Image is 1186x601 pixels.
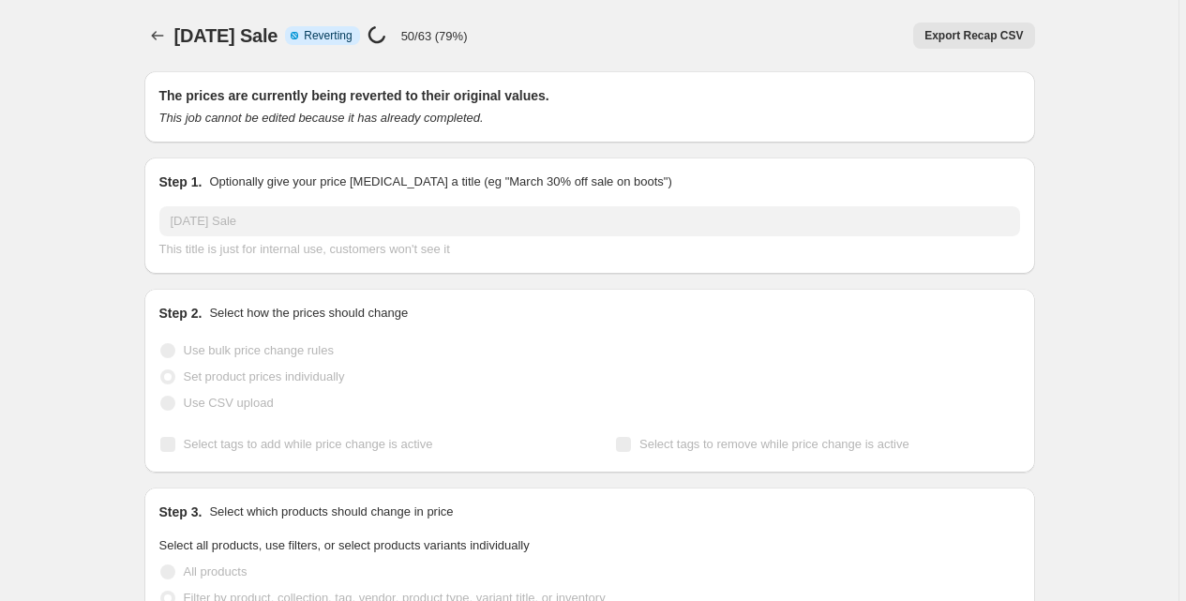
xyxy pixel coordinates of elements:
h2: The prices are currently being reverted to their original values. [159,86,1020,105]
span: [DATE] Sale [174,25,278,46]
p: Optionally give your price [MEDICAL_DATA] a title (eg "March 30% off sale on boots") [209,173,671,191]
span: Select tags to add while price change is active [184,437,433,451]
span: Reverting [304,28,352,43]
span: Use bulk price change rules [184,343,334,357]
span: Set product prices individually [184,369,345,383]
p: 50/63 (79%) [401,29,468,43]
h2: Step 3. [159,503,203,521]
button: Price change jobs [144,23,171,49]
span: All products [184,564,248,578]
h2: Step 1. [159,173,203,191]
i: This job cannot be edited because it has already completed. [159,111,484,125]
span: Select tags to remove while price change is active [639,437,909,451]
p: Select how the prices should change [209,304,408,323]
span: This title is just for internal use, customers won't see it [159,242,450,256]
span: Use CSV upload [184,396,274,410]
p: Select which products should change in price [209,503,453,521]
input: 30% off holiday sale [159,206,1020,236]
span: Export Recap CSV [924,28,1023,43]
button: Export Recap CSV [913,23,1034,49]
span: Select all products, use filters, or select products variants individually [159,538,530,552]
h2: Step 2. [159,304,203,323]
